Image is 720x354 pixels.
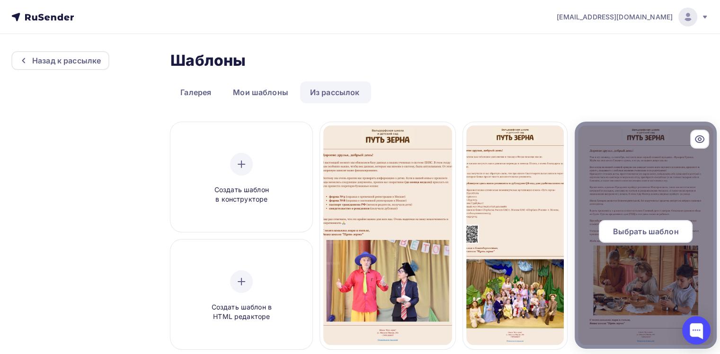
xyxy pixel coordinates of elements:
[300,81,370,103] a: Из рассылок
[170,51,246,70] h2: Шаблоны
[557,8,709,27] a: [EMAIL_ADDRESS][DOMAIN_NAME]
[196,302,286,322] span: Создать шаблон в HTML редакторе
[32,55,101,66] div: Назад к рассылке
[196,185,286,204] span: Создать шаблон в конструкторе
[223,81,298,103] a: Мои шаблоны
[557,12,673,22] span: [EMAIL_ADDRESS][DOMAIN_NAME]
[170,81,221,103] a: Галерея
[613,226,679,237] span: Выбрать шаблон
